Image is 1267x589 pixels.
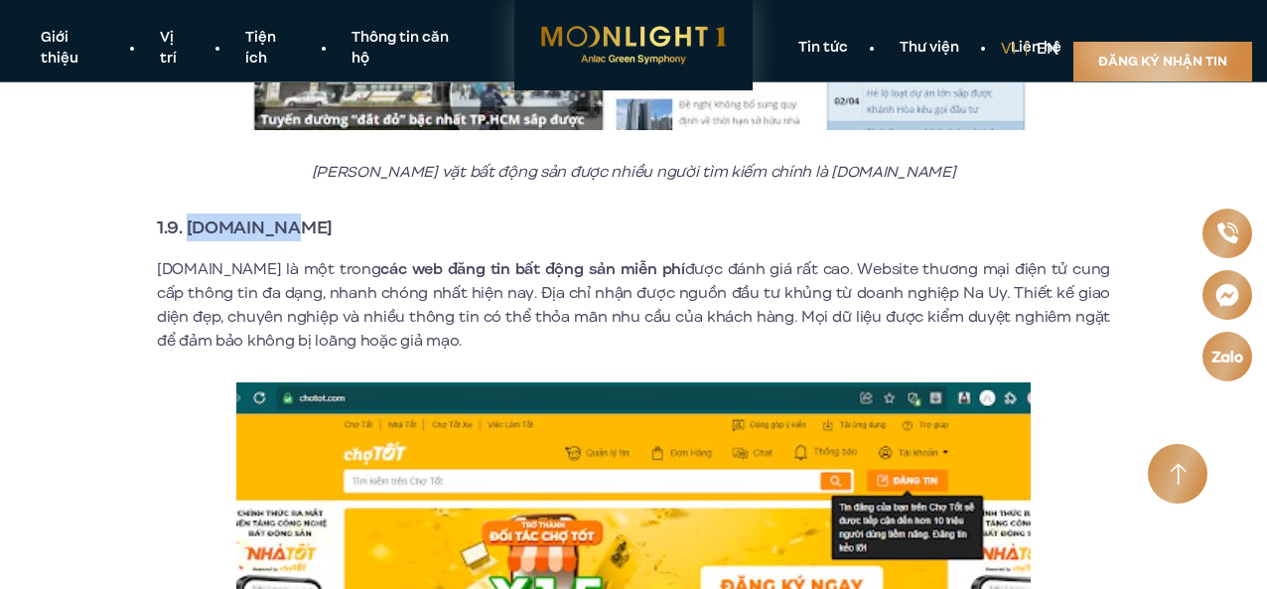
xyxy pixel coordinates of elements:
p: [DOMAIN_NAME] là một trong được đánh giá rất cao. Website thương mại điện tử cung cấp thông tin đ... [157,257,1110,353]
img: Zalo icon [1210,350,1244,363]
a: Tin tức [773,38,874,59]
em: [PERSON_NAME] vặt bất động sản được nhiều người tìm kiếm chính là [DOMAIN_NAME] [312,161,956,183]
a: Tiện ích [219,28,326,70]
a: Giới thiệu [15,28,134,70]
a: vi [1001,38,1016,60]
a: en [1037,38,1058,60]
img: Phone icon [1216,222,1238,244]
strong: 1.9. [DOMAIN_NAME] [157,215,333,240]
img: Messenger icon [1214,282,1239,307]
a: Đăng ký nhận tin [1073,42,1252,81]
a: Vị trí [134,28,218,70]
strong: các web đăng tin bất động sản miễn phí [380,258,684,280]
a: Thư viện [874,38,985,59]
a: Thông tin căn hộ [326,28,494,70]
a: Liên hệ [985,38,1087,59]
img: Arrow icon [1170,463,1187,486]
